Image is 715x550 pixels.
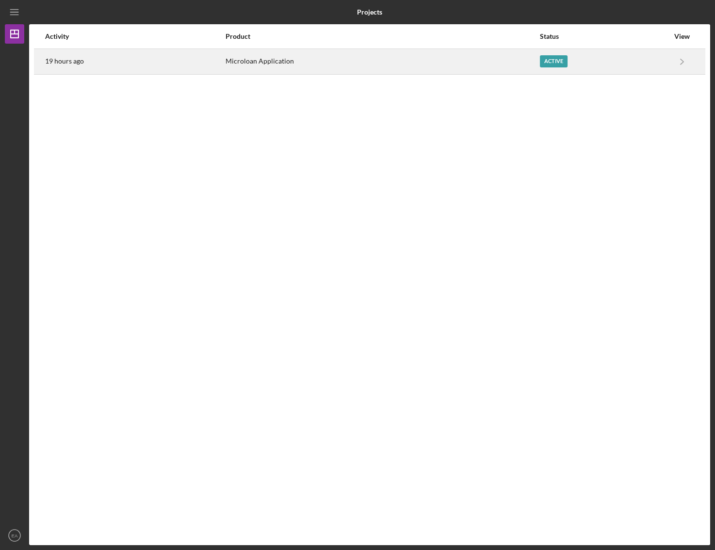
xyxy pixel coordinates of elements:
[12,533,18,538] text: EA
[45,32,225,40] div: Activity
[357,8,382,16] b: Projects
[45,57,84,65] time: 2025-08-21 19:15
[670,32,694,40] div: View
[226,32,539,40] div: Product
[540,32,669,40] div: Status
[226,49,539,74] div: Microloan Application
[5,526,24,545] button: EA
[540,55,568,67] div: Active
